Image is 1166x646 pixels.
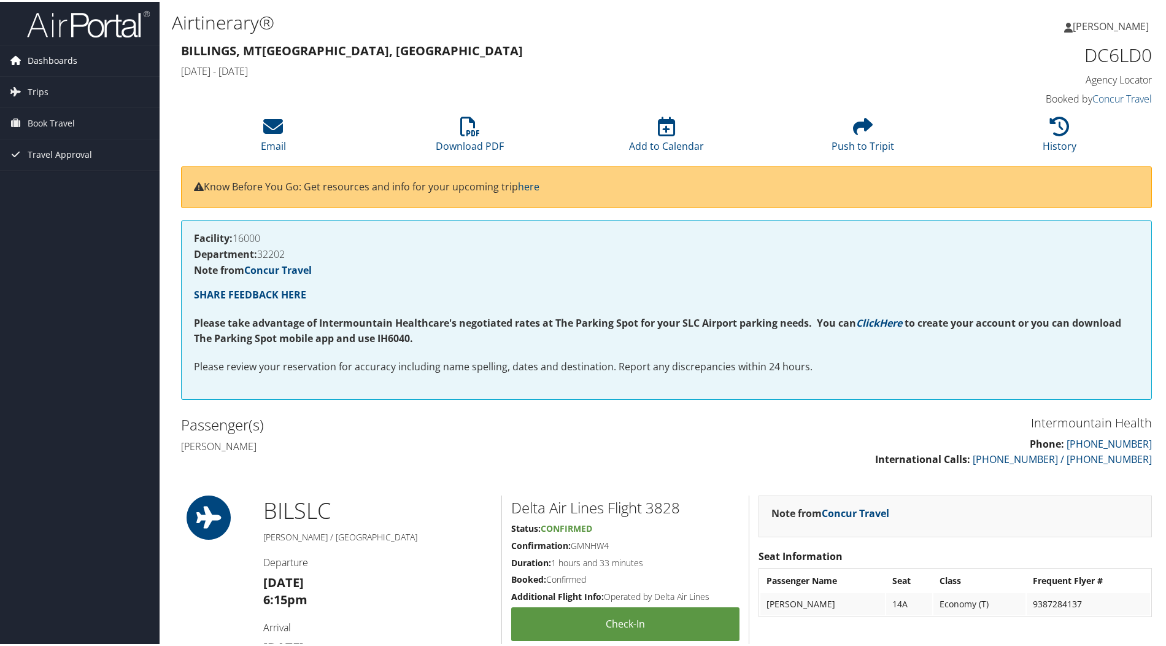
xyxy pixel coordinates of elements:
strong: Additional Flight Info: [511,589,604,601]
a: Email [261,122,286,151]
a: Check-in [511,605,739,639]
h2: Passenger(s) [181,413,657,434]
a: Concur Travel [1092,90,1152,104]
span: Trips [28,75,48,106]
span: Book Travel [28,106,75,137]
h1: DC6LD0 [923,41,1152,66]
p: Know Before You Go: Get resources and info for your upcoming trip [194,177,1139,193]
a: Download PDF [436,122,504,151]
strong: Billings, MT [GEOGRAPHIC_DATA], [GEOGRAPHIC_DATA] [181,41,523,57]
h5: GMNHW4 [511,538,739,550]
h4: Arrival [263,619,492,632]
img: airportal-logo.png [27,8,150,37]
strong: Phone: [1030,435,1064,449]
a: Click [856,314,879,328]
strong: Note from [771,505,889,518]
strong: Status: [511,521,541,532]
a: [PERSON_NAME] [1064,6,1161,43]
h4: Departure [263,554,492,567]
h5: Confirmed [511,572,739,584]
th: Passenger Name [760,568,885,590]
td: Economy (T) [933,591,1025,613]
a: History [1043,122,1076,151]
strong: Please take advantage of Intermountain Healthcare's negotiated rates at The Parking Spot for your... [194,314,856,328]
h4: Agency Locator [923,71,1152,85]
h4: 16000 [194,232,1139,241]
strong: Department: [194,246,257,259]
td: [PERSON_NAME] [760,591,885,613]
h1: Airtinerary® [172,8,832,34]
a: Push to Tripit [832,122,894,151]
h5: [PERSON_NAME] / [GEOGRAPHIC_DATA] [263,529,492,542]
a: SHARE FEEDBACK HERE [194,286,306,300]
strong: Booked: [511,572,546,583]
h2: Delta Air Lines Flight 3828 [511,496,739,516]
strong: International Calls: [875,451,970,464]
h1: BIL SLC [263,494,492,524]
strong: Note from [194,262,312,275]
a: here [518,178,539,192]
td: 9387284137 [1027,591,1150,613]
p: Please review your reservation for accuracy including name spelling, dates and destination. Repor... [194,357,1139,373]
strong: Confirmation: [511,538,571,550]
span: Dashboards [28,44,77,74]
h4: 32202 [194,247,1139,257]
strong: Facility: [194,230,233,243]
span: Travel Approval [28,138,92,168]
a: [PHONE_NUMBER] / [PHONE_NUMBER] [973,451,1152,464]
a: Here [879,314,902,328]
span: [PERSON_NAME] [1073,18,1149,31]
a: Add to Calendar [629,122,704,151]
strong: [DATE] [263,572,304,589]
h5: 1 hours and 33 minutes [511,555,739,567]
th: Seat [886,568,932,590]
th: Frequent Flyer # [1027,568,1150,590]
h3: Intermountain Health [676,413,1152,430]
strong: Duration: [511,555,551,567]
strong: Seat Information [759,548,843,561]
td: 14A [886,591,932,613]
span: Confirmed [541,521,592,532]
h4: [PERSON_NAME] [181,438,657,451]
a: Concur Travel [822,505,889,518]
strong: 6:15pm [263,590,307,606]
h4: Booked by [923,90,1152,104]
th: Class [933,568,1025,590]
a: [PHONE_NUMBER] [1067,435,1152,449]
h4: [DATE] - [DATE] [181,63,905,76]
a: Concur Travel [244,262,312,275]
h5: Operated by Delta Air Lines [511,589,739,601]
